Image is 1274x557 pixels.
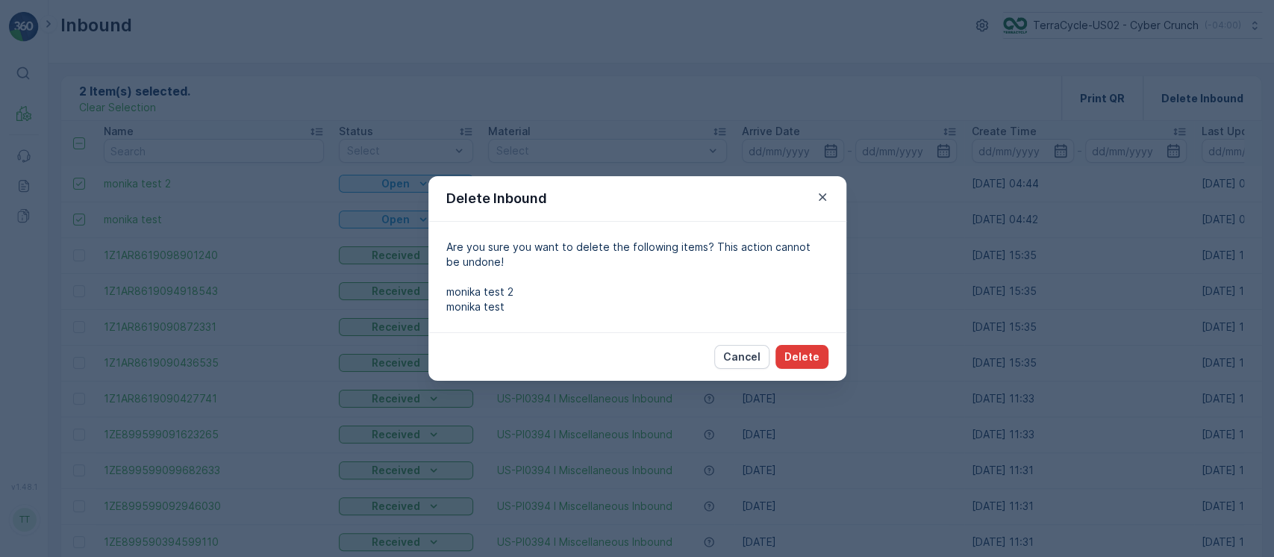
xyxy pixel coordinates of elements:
[784,349,819,364] p: Delete
[723,349,761,364] p: Cancel
[446,240,814,270] p: Are you sure you want to delete the following items? This action cannot be undone!
[446,284,828,299] span: monika test 2
[714,345,769,369] button: Cancel
[446,188,547,209] p: Delete Inbound
[775,345,828,369] button: Delete
[446,299,828,314] span: monika test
